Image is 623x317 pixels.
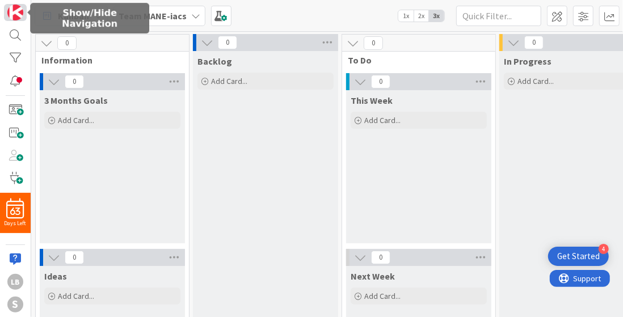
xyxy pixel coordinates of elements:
[524,36,544,49] span: 0
[211,76,247,86] span: Add Card...
[65,75,84,88] span: 0
[58,291,94,301] span: Add Card...
[504,56,552,67] span: In Progress
[456,6,541,26] input: Quick Filter...
[351,270,395,282] span: Next Week
[119,10,187,22] b: Team MANE-iacs
[44,270,67,282] span: Ideas
[7,297,23,312] div: S
[351,95,393,106] span: This Week
[58,115,94,125] span: Add Card...
[57,36,77,50] span: 0
[44,95,108,106] span: 3 Months Goals
[7,274,23,290] div: LB
[10,208,21,215] span: 63
[557,251,600,262] div: Get Started
[218,36,237,49] span: 0
[7,5,23,20] img: Visit kanbanzone.com
[364,291,401,301] span: Add Card...
[414,10,429,22] span: 2x
[517,76,554,86] span: Add Card...
[398,10,414,22] span: 1x
[371,75,390,88] span: 0
[599,244,609,254] div: 4
[197,56,232,67] span: Backlog
[371,251,390,264] span: 0
[65,251,84,264] span: 0
[548,247,609,266] div: Open Get Started checklist, remaining modules: 4
[41,54,175,66] span: Information
[35,7,145,29] h5: Show/Hide Navigation
[348,54,481,66] span: To Do
[364,115,401,125] span: Add Card...
[364,36,383,50] span: 0
[24,2,52,15] span: Support
[429,10,444,22] span: 3x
